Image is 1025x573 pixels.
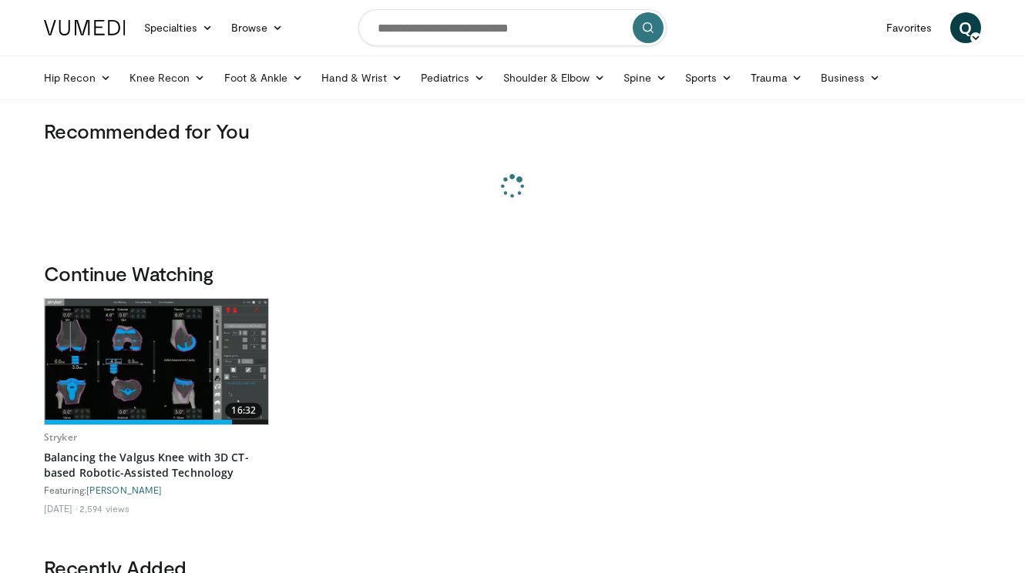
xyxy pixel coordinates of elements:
span: 16:32 [225,403,262,418]
a: Hand & Wrist [312,62,412,93]
a: Favorites [877,12,941,43]
a: Q [950,12,981,43]
a: Trauma [741,62,812,93]
li: 2,594 views [79,502,129,514]
a: Shoulder & Elbow [494,62,614,93]
input: Search topics, interventions [358,9,667,46]
h3: Recommended for You [44,119,981,143]
a: Stryker [44,431,77,444]
a: Browse [222,12,293,43]
a: [PERSON_NAME] [86,484,162,495]
a: Business [812,62,890,93]
a: Sports [676,62,742,93]
a: Foot & Ankle [215,62,313,93]
div: Featuring: [44,484,269,496]
h3: Continue Watching [44,261,981,286]
a: Hip Recon [35,62,120,93]
a: Balancing the Valgus Knee with 3D CT-based Robotic-Assisted Technology [44,450,269,481]
a: Specialties [135,12,222,43]
li: [DATE] [44,502,77,514]
img: aececb5f-a7d6-40bb-96d9-26cdf3a45450.620x360_q85_upscale.jpg [45,299,268,424]
a: 16:32 [45,299,268,424]
img: VuMedi Logo [44,20,126,35]
a: Spine [614,62,675,93]
a: Knee Recon [120,62,215,93]
a: Pediatrics [412,62,494,93]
